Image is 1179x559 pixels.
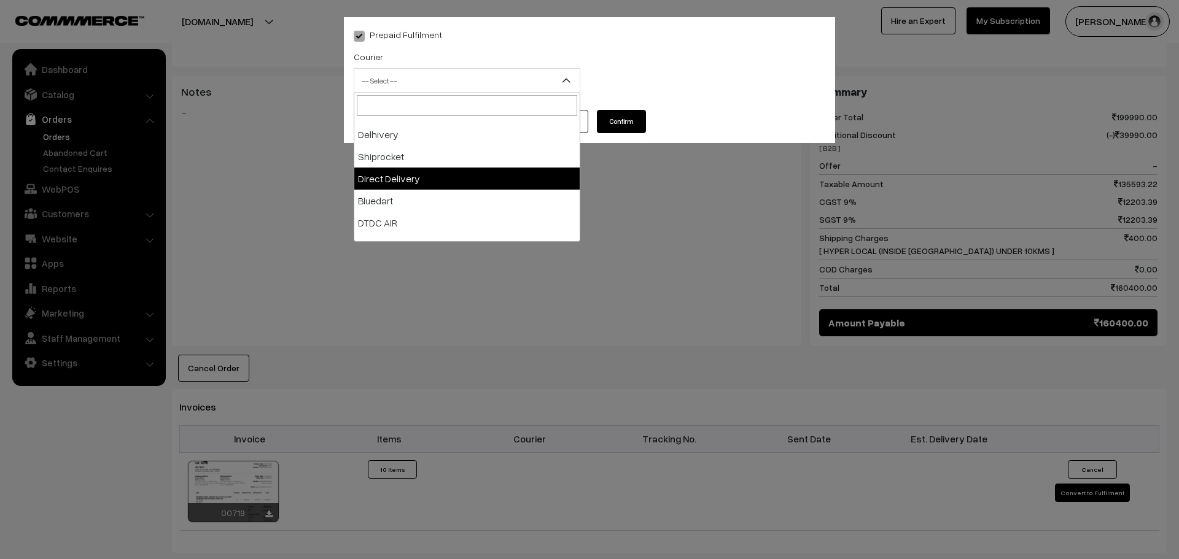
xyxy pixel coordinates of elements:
li: Dunzo/[PERSON_NAME]/Rapido Local [354,234,580,256]
li: Bluedart [354,190,580,212]
span: -- Select -- [354,70,580,91]
label: Courier [354,50,383,63]
li: Delhivery [354,123,580,145]
span: -- Select -- [354,68,580,93]
button: Confirm [597,110,646,133]
li: DTDC AIR [354,212,580,234]
label: Prepaid Fulfilment [354,28,442,41]
li: Direct Delivery [354,168,580,190]
li: Shiprocket [354,145,580,168]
